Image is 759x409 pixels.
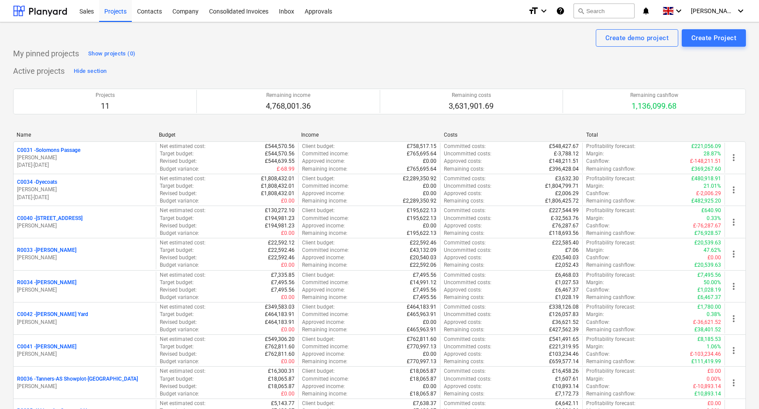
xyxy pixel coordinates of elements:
p: 0.38% [707,311,721,318]
span: search [577,7,584,14]
p: £3,632.30 [555,175,579,182]
p: £0.00 [423,182,436,190]
p: [PERSON_NAME] [17,222,152,230]
div: Budget [159,132,294,138]
p: £549,306.20 [265,336,295,343]
p: Remaining income : [302,165,347,173]
p: £7.06 [565,247,579,254]
p: £2,289,350.92 [403,175,436,182]
p: £765,695.64 [407,150,436,158]
i: keyboard_arrow_down [539,6,549,16]
p: £2,289,350.92 [403,197,436,205]
p: £1,027.53 [555,279,579,286]
span: more_vert [728,345,739,356]
span: more_vert [728,313,739,324]
p: £-36,621.52 [693,319,721,326]
p: £43,132.09 [410,247,436,254]
span: more_vert [728,152,739,163]
i: notifications [642,6,650,16]
p: £369,267.60 [691,165,721,173]
p: Remaining cashflow : [586,294,635,301]
p: Uncommitted costs : [444,247,491,254]
p: Remaining income : [302,230,347,237]
p: Margin : [586,311,604,318]
p: £22,592.46 [268,254,295,261]
p: £544,570.56 [265,143,295,150]
p: £770,997.13 [407,343,436,351]
div: C0034 -Dyecoats[PERSON_NAME][DATE]-[DATE] [17,179,152,201]
p: £38,401.52 [694,326,721,333]
p: 47.62% [704,247,721,254]
p: Net estimated cost : [160,239,206,247]
div: R0033 -[PERSON_NAME][PERSON_NAME] [17,247,152,261]
div: Hide section [74,66,106,76]
div: Costs [444,132,579,138]
button: Create demo project [596,29,678,47]
p: Margin : [586,150,604,158]
p: £7,335.85 [271,272,295,279]
p: [PERSON_NAME] [17,383,152,390]
p: Budget variance : [160,326,199,333]
p: £194,981.23 [265,222,295,230]
i: keyboard_arrow_down [735,6,746,16]
span: more_vert [728,185,739,195]
p: Remaining cashflow : [586,197,635,205]
p: £130,272.10 [265,207,295,214]
i: keyboard_arrow_down [673,6,684,16]
p: £1,028.19 [555,294,579,301]
p: £1,780.00 [697,303,721,311]
p: Approved costs : [444,158,482,165]
p: £76,287.67 [552,222,579,230]
p: £-32,563.76 [551,215,579,222]
p: £0.00 [281,294,295,301]
p: Revised budget : [160,222,197,230]
p: £758,517.15 [407,143,436,150]
p: £221,319.95 [549,343,579,351]
p: £6,468.03 [555,272,579,279]
p: Remaining income : [302,197,347,205]
p: R0033 - [PERSON_NAME] [17,247,76,254]
i: Knowledge base [556,6,565,16]
p: £22,592.06 [410,261,436,269]
p: £103,234.46 [549,351,579,358]
p: Net estimated cost : [160,207,206,214]
p: [PERSON_NAME] [17,186,152,193]
p: Remaining income : [302,326,347,333]
p: £-2,006.29 [696,190,721,197]
p: Budget variance : [160,230,199,237]
p: Remaining income : [302,261,347,269]
p: £0.00 [281,326,295,333]
p: Remaining costs : [444,197,484,205]
p: Approved income : [302,222,345,230]
p: £0.00 [423,190,436,197]
p: Approved income : [302,190,345,197]
p: 1,136,099.68 [630,101,678,111]
p: C0034 - Dyecoats [17,179,57,186]
p: £0.00 [281,261,295,269]
p: Profitability forecast : [586,239,635,247]
p: [PERSON_NAME] [17,351,152,358]
p: Profitability forecast : [586,143,635,150]
p: Cashflow : [586,222,610,230]
p: Cashflow : [586,254,610,261]
p: Revised budget : [160,190,197,197]
p: £126,057.83 [549,311,579,318]
p: £14,991.12 [410,279,436,286]
p: Uncommitted costs : [444,215,491,222]
p: Net estimated cost : [160,175,206,182]
p: 3,631,901.69 [449,101,494,111]
p: [PERSON_NAME] [17,154,152,162]
p: Profitability forecast : [586,336,635,343]
p: Margin : [586,343,604,351]
p: [DATE] - [DATE] [17,194,152,201]
p: Net estimated cost : [160,368,206,375]
i: format_size [528,6,539,16]
p: Committed income : [302,279,349,286]
p: £7,495.56 [413,294,436,301]
p: Approved income : [302,351,345,358]
div: Income [301,132,436,138]
p: £765,695.64 [407,165,436,173]
div: R0036 -Tanners-AS Showplot-[GEOGRAPHIC_DATA][PERSON_NAME] [17,375,152,390]
p: Committed income : [302,247,349,254]
p: Approved costs : [444,190,482,197]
